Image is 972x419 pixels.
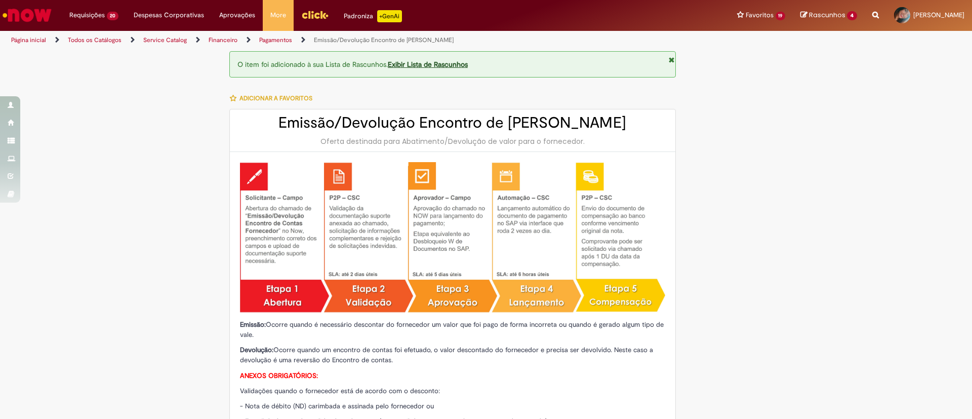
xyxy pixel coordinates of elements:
[134,10,204,20] span: Despesas Corporativas
[240,402,434,410] span: - Nota de débito (ND) carimbada e assinada pelo fornecedor ou
[239,94,312,102] span: Adicionar a Favoritos
[847,11,857,20] span: 4
[1,5,53,25] img: ServiceNow
[68,36,121,44] a: Todos os Catálogos
[669,56,674,63] i: Fechar Notificação
[388,60,468,69] a: Exibir Lista de Rascunhos
[8,31,640,50] ul: Trilhas de página
[913,11,964,19] span: [PERSON_NAME]
[107,12,118,20] span: 20
[240,136,665,146] div: Oferta destinada para Abatimento/Devolução de valor para o fornecedor.
[219,10,255,20] span: Aprovações
[240,371,318,380] strong: ANEXOS OBRIGATÓRIOS:
[746,10,774,20] span: Favoritos
[240,346,273,354] strong: Devolução:
[344,10,402,22] div: Padroniza
[240,115,665,131] h2: Emissão/Devolução Encontro de [PERSON_NAME]
[314,36,454,44] a: Emissão/Devolução Encontro de [PERSON_NAME]
[240,346,653,364] span: Ocorre quando um encontro de contas foi efetuado, o valor descontado do fornecedor e precisa ser ...
[809,10,845,20] span: Rascunhos
[377,10,402,22] p: +GenAi
[11,36,46,44] a: Página inicial
[270,10,286,20] span: More
[69,10,105,20] span: Requisições
[240,320,266,329] strong: Emissão:
[259,36,292,44] a: Pagamentos
[800,11,857,20] a: Rascunhos
[240,387,440,395] span: Validações quando o fornecedor está de acordo com o desconto:
[776,12,786,20] span: 19
[143,36,187,44] a: Service Catalog
[229,88,318,109] button: Adicionar a Favoritos
[240,320,664,339] span: Ocorre quando é necessário descontar do fornecedor um valor que foi pago de forma incorreta ou qu...
[237,60,388,69] span: O item foi adicionado à sua Lista de Rascunhos.
[301,7,329,22] img: click_logo_yellow_360x200.png
[209,36,237,44] a: Financeiro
